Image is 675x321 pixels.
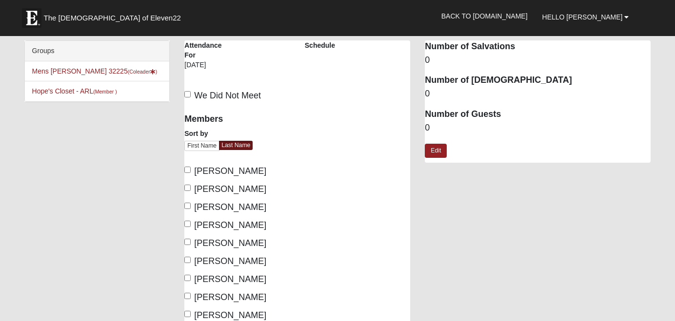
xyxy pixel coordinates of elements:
[17,3,212,28] a: The [DEMOGRAPHIC_DATA] of Eleven22
[44,13,181,23] span: The [DEMOGRAPHIC_DATA] of Eleven22
[32,67,158,75] a: Mens [PERSON_NAME] 32225(Coleader)
[194,220,266,230] span: [PERSON_NAME]
[184,114,290,125] h4: Members
[184,60,230,76] div: [DATE]
[425,54,651,67] dd: 0
[184,167,191,173] input: [PERSON_NAME]
[184,185,191,191] input: [PERSON_NAME]
[25,41,170,61] div: Groups
[184,239,191,245] input: [PERSON_NAME]
[184,203,191,209] input: [PERSON_NAME]
[194,274,266,284] span: [PERSON_NAME]
[219,141,253,150] a: Last Name
[425,144,447,158] a: Edit
[194,91,261,100] span: We Did Not Meet
[425,40,651,53] dt: Number of Salvations
[32,87,117,95] a: Hope's Closet - ARL(Member )
[184,257,191,263] input: [PERSON_NAME]
[128,69,158,75] small: (Coleader )
[305,40,335,50] label: Schedule
[425,88,651,100] dd: 0
[93,89,117,94] small: (Member )
[194,256,266,266] span: [PERSON_NAME]
[425,122,651,134] dd: 0
[194,238,266,248] span: [PERSON_NAME]
[194,202,266,212] span: [PERSON_NAME]
[434,4,535,28] a: Back to [DOMAIN_NAME]
[22,8,41,28] img: Eleven22 logo
[184,129,208,138] label: Sort by
[184,275,191,281] input: [PERSON_NAME]
[425,74,651,87] dt: Number of [DEMOGRAPHIC_DATA]
[194,292,266,302] span: [PERSON_NAME]
[194,184,266,194] span: [PERSON_NAME]
[194,166,266,176] span: [PERSON_NAME]
[535,5,636,29] a: Hello [PERSON_NAME]
[184,91,191,97] input: We Did Not Meet
[184,221,191,227] input: [PERSON_NAME]
[542,13,623,21] span: Hello [PERSON_NAME]
[184,40,230,60] label: Attendance For
[184,293,191,299] input: [PERSON_NAME]
[425,108,651,121] dt: Number of Guests
[184,141,219,151] a: First Name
